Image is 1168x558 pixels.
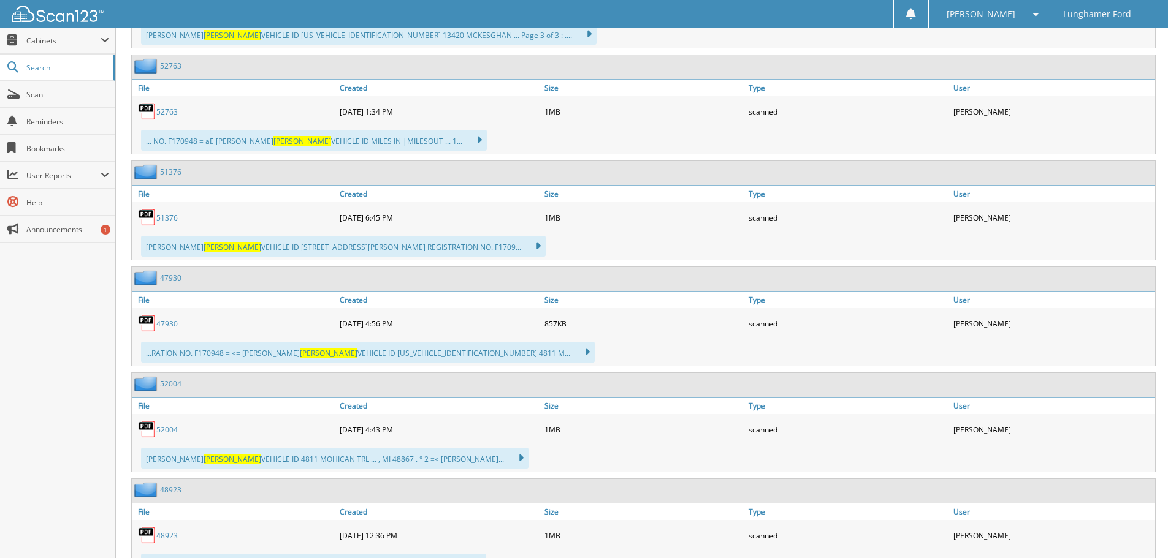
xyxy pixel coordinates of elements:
a: File [132,292,337,308]
a: Type [746,503,950,520]
a: File [132,398,337,414]
div: [DATE] 1:34 PM [337,99,541,124]
div: 1 [101,225,110,235]
span: Bookmarks [26,143,109,154]
div: [DATE] 12:36 PM [337,523,541,548]
span: Search [26,62,107,73]
a: Created [337,186,541,202]
a: 52763 [156,107,178,117]
div: ... NO. F170948 = aE [PERSON_NAME] VEHICLE ID MILES IN |MILESOUT ... 1... [141,130,487,151]
span: Reminders [26,116,109,127]
div: [PERSON_NAME] [950,523,1155,548]
a: Type [746,398,950,414]
a: User [950,292,1155,308]
div: [DATE] 4:43 PM [337,417,541,442]
div: 1MB [541,417,746,442]
a: User [950,503,1155,520]
a: Created [337,503,541,520]
img: folder2.png [134,164,160,179]
img: folder2.png [134,58,160,74]
a: File [132,186,337,202]
span: Announcements [26,224,109,235]
a: Size [541,398,746,414]
a: Size [541,80,746,96]
a: User [950,80,1155,96]
a: Created [337,292,541,308]
a: File [132,503,337,520]
span: [PERSON_NAME] [204,454,261,464]
div: [PERSON_NAME] [950,311,1155,336]
a: File [132,80,337,96]
img: PDF.png [138,102,156,121]
a: 52004 [156,424,178,435]
a: 52004 [160,379,181,389]
span: Help [26,197,109,208]
span: [PERSON_NAME] [204,30,261,40]
a: User [950,398,1155,414]
img: folder2.png [134,270,160,285]
a: 48923 [160,484,181,495]
div: [PERSON_NAME] VEHICLE ID [US_VEHICLE_IDENTIFICATION_NUMBER] 13420 MCKESGHAN ... Page 3 of 3 : .... [141,24,597,45]
a: Size [541,503,746,520]
span: [PERSON_NAME] [947,10,1015,18]
span: User Reports [26,170,101,181]
a: Type [746,292,950,308]
div: [PERSON_NAME] [950,99,1155,124]
a: 47930 [160,273,181,283]
div: [PERSON_NAME] [950,417,1155,442]
div: scanned [746,205,950,230]
img: PDF.png [138,420,156,439]
div: 857KB [541,311,746,336]
span: [PERSON_NAME] [204,242,261,252]
div: [PERSON_NAME] VEHICLE ID 4811 MOHICAN TRL ... , MI 48867 . ° 2 =< [PERSON_NAME]... [141,448,529,469]
div: scanned [746,417,950,442]
span: [PERSON_NAME] [300,348,357,358]
a: 51376 [156,213,178,223]
img: folder2.png [134,376,160,391]
a: 51376 [160,167,181,177]
div: scanned [746,99,950,124]
a: Created [337,80,541,96]
div: 1MB [541,205,746,230]
span: Cabinets [26,36,101,46]
img: folder2.png [134,482,160,497]
img: PDF.png [138,208,156,227]
a: Type [746,80,950,96]
div: 1MB [541,99,746,124]
a: 47930 [156,319,178,329]
img: PDF.png [138,526,156,545]
div: [DATE] 6:45 PM [337,205,541,230]
div: 1MB [541,523,746,548]
span: [PERSON_NAME] [273,136,331,146]
div: [DATE] 4:56 PM [337,311,541,336]
a: 52763 [160,61,181,71]
a: User [950,186,1155,202]
div: [PERSON_NAME] [950,205,1155,230]
img: PDF.png [138,314,156,333]
a: Size [541,292,746,308]
a: Created [337,398,541,414]
div: scanned [746,311,950,336]
a: Size [541,186,746,202]
div: scanned [746,523,950,548]
a: 48923 [156,530,178,541]
div: [PERSON_NAME] VEHICLE ID [STREET_ADDRESS][PERSON_NAME] REGISTRATION NO. F1709... [141,236,546,257]
span: Lunghamer Ford [1063,10,1131,18]
span: Scan [26,89,109,100]
a: Type [746,186,950,202]
img: scan123-logo-white.svg [12,6,104,22]
div: ...RATION NO. F170948 = <= [PERSON_NAME] VEHICLE ID [US_VEHICLE_IDENTIFICATION_NUMBER] 4811 M... [141,342,595,363]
